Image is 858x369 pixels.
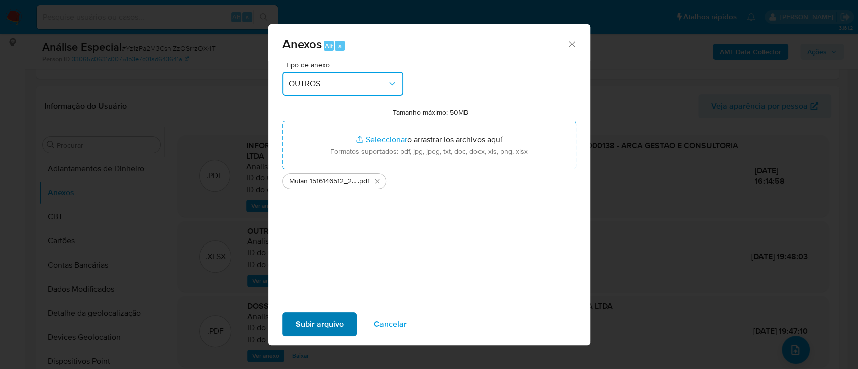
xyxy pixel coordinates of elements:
[289,176,358,186] span: Mulan 1516146512_2025_09_26_10_12_19 ARCA GESTÃO E CONSULTORIA LTDA
[282,35,322,53] span: Anexos
[282,169,576,189] ul: Archivos seleccionados
[282,72,403,96] button: OUTROS
[325,41,333,51] span: Alt
[374,313,407,335] span: Cancelar
[289,79,387,89] span: OUTROS
[361,312,420,336] button: Cancelar
[358,176,369,186] span: .pdf
[282,312,357,336] button: Subir arquivo
[338,41,342,51] span: a
[567,39,576,48] button: Cerrar
[393,108,468,117] label: Tamanho máximo: 50MB
[371,175,384,187] button: Eliminar Mulan 1516146512_2025_09_26_10_12_19 ARCA GESTÃO E CONSULTORIA LTDA.pdf
[296,313,344,335] span: Subir arquivo
[285,61,406,68] span: Tipo de anexo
